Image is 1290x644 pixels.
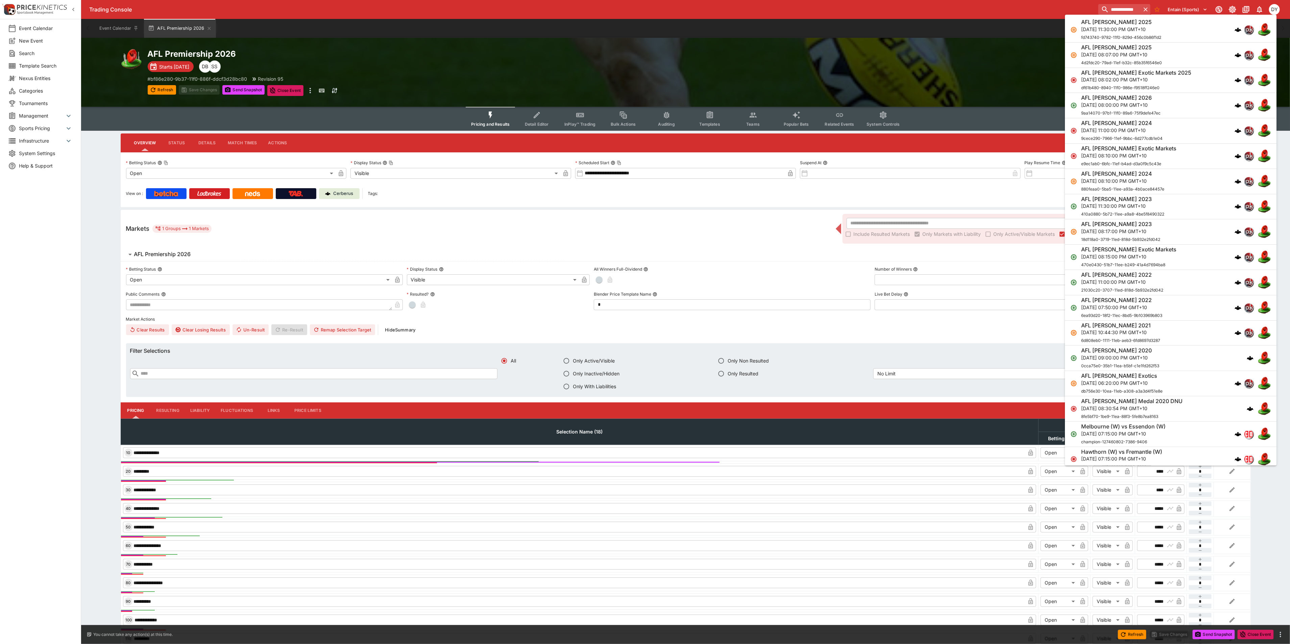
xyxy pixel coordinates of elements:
img: pricekinetics.png [1245,177,1254,186]
span: Pricing and Results [471,122,510,127]
svg: Closed [1071,405,1077,412]
span: Auditing [658,122,675,127]
div: No Limit [873,368,1241,379]
img: australian_rules.png [1258,124,1271,138]
div: Open [1041,485,1077,495]
img: pricekinetics.png [1245,25,1254,34]
div: cerberus [1235,330,1242,337]
button: Event Calendar [95,19,143,38]
input: search [1098,4,1141,15]
svg: Suspended [1071,330,1077,337]
img: logo-cerberus.svg [1235,77,1242,84]
div: pricekinetics [1244,126,1254,136]
img: australian_rules.png [1258,149,1271,163]
div: Open [1041,615,1077,625]
img: logo-cerberus.svg [1235,52,1242,58]
h2: Copy To Clipboard [148,49,699,59]
img: pricekinetics.png [1245,76,1254,85]
div: Open [1041,503,1077,514]
p: All Winners Full-Dividend [594,266,642,272]
p: [DATE] 11:00:00 PM GMT+10 [1081,278,1164,286]
p: Play Resume Time [1025,160,1061,166]
span: Infrastructure [19,137,65,144]
img: logo-cerberus.svg [1235,456,1242,463]
img: australian_rules.png [1258,175,1271,188]
img: PriceKinetics [17,5,67,10]
img: australian_rules.png [1258,427,1271,441]
div: dylan.brown [1269,4,1280,15]
h6: Filter Selections [130,347,1241,354]
img: pricekinetics.png [1245,253,1254,262]
div: cerberus [1235,77,1242,84]
div: Visible [1093,577,1122,588]
div: cerberus [1247,405,1254,412]
h6: AFL [PERSON_NAME] 2022 [1081,297,1152,304]
img: logo-cerberus.svg [1247,405,1254,412]
p: Display Status [350,160,381,166]
svg: Suspended [1071,380,1077,387]
img: pricekinetics.png [1245,303,1254,312]
h6: AFL [PERSON_NAME] Exotics [1081,373,1158,380]
h6: AFL [PERSON_NAME] Medal 2020 DNU [1081,398,1183,405]
div: pricekinetics [1244,278,1254,287]
div: Sam Somerville [209,60,221,73]
h5: Markets [126,225,150,232]
div: cerberus [1235,52,1242,58]
img: australian_rules.png [1258,48,1271,62]
p: [DATE] 08:00:00 PM GMT+10 [1081,102,1161,109]
img: Sportsbook Management [17,11,53,14]
p: Revision 95 [258,75,284,82]
div: pricekinetics [1244,177,1254,186]
button: Display Status [439,267,444,272]
button: Blender Price Template Name [653,292,657,297]
span: Event Calendar [19,25,73,32]
span: Tournaments [19,100,73,107]
button: Live Bet Delay [904,292,908,297]
div: pricekinetics [1244,379,1254,389]
p: [DATE] 08:30:54 PM GMT+10 [1081,405,1183,412]
span: Selection Name (18) [549,428,610,436]
button: Remap Selection Target [310,324,375,335]
span: New Event [19,37,73,44]
img: australian_rules.png [1258,99,1271,113]
img: australian_rules.png [1258,74,1271,87]
span: Search [19,50,73,57]
div: Visible [1093,596,1122,607]
img: australian_rules.png [1258,377,1271,391]
button: Clear Losing Results [172,324,230,335]
span: Include Resulted Markets [854,230,910,238]
h6: AFL [PERSON_NAME] 2021 [1081,322,1151,329]
span: Only Inactive/Hidden [573,370,619,377]
h6: AFL [PERSON_NAME] 2026 [1081,95,1152,102]
div: pricekinetics [1244,227,1254,237]
p: Public Comments [126,291,160,297]
p: [DATE] 08:15:00 PM GMT+10 [1081,253,1177,260]
span: InPlay™ Trading [564,122,595,127]
p: Scheduled Start [575,160,609,166]
span: System Settings [19,150,73,157]
img: logo-cerberus.svg [1235,203,1242,210]
span: Related Events [825,122,854,127]
div: Visible [1093,522,1122,532]
p: Live Bet Delay [875,291,902,297]
span: df61b480-8940-11f0-986e-f9518ff246e0 [1081,85,1160,91]
p: Betting Status [126,266,156,272]
span: Popular Bets [784,122,809,127]
div: cerberus [1235,178,1242,185]
img: australian_rules.png [1258,352,1271,365]
h6: AFL [PERSON_NAME] Exotic Markets 2025 [1081,69,1192,76]
svg: Closed [1071,77,1077,84]
button: Close Event [1238,630,1274,639]
button: Display StatusCopy To Clipboard [383,160,387,165]
p: Blender Price Template Name [594,291,651,297]
button: Resulted? [430,292,435,297]
h6: AFL [PERSON_NAME] Exotic Markets [1081,145,1177,152]
p: Copy To Clipboard [148,75,247,82]
img: logo-cerberus.svg [1235,254,1242,261]
button: Public Comments [161,292,166,297]
div: cerberus [1235,153,1242,159]
div: pricekinetics [1244,25,1254,34]
button: Connected to PK [1213,3,1225,16]
p: [DATE] 07:50:00 PM GMT+10 [1081,304,1163,311]
span: 6ea93d20-18f2-11ec-8bd5-9b103969b803 [1081,313,1163,318]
